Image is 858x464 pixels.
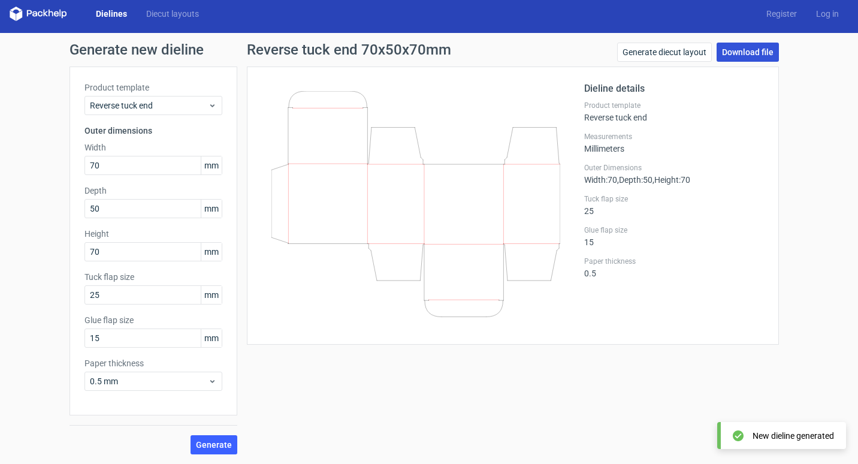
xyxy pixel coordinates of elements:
[584,175,617,185] span: Width : 70
[806,8,848,20] a: Log in
[584,225,764,247] div: 15
[584,194,764,216] div: 25
[584,163,764,173] label: Outer Dimensions
[753,430,834,442] div: New dieline generated
[617,43,712,62] a: Generate diecut layout
[201,286,222,304] span: mm
[247,43,451,57] h1: Reverse tuck end 70x50x70mm
[86,8,137,20] a: Dielines
[201,329,222,347] span: mm
[84,271,222,283] label: Tuck flap size
[196,441,232,449] span: Generate
[584,132,764,141] label: Measurements
[584,101,764,110] label: Product template
[84,228,222,240] label: Height
[617,175,652,185] span: , Depth : 50
[584,225,764,235] label: Glue flap size
[90,375,208,387] span: 0.5 mm
[201,243,222,261] span: mm
[757,8,806,20] a: Register
[717,43,779,62] a: Download file
[584,101,764,122] div: Reverse tuck end
[652,175,690,185] span: , Height : 70
[584,82,764,96] h2: Dieline details
[84,141,222,153] label: Width
[84,357,222,369] label: Paper thickness
[84,82,222,94] label: Product template
[584,257,764,266] label: Paper thickness
[84,314,222,326] label: Glue flap size
[191,435,237,454] button: Generate
[584,132,764,153] div: Millimeters
[90,100,208,112] span: Reverse tuck end
[584,194,764,204] label: Tuck flap size
[84,125,222,137] h3: Outer dimensions
[584,257,764,278] div: 0.5
[70,43,788,57] h1: Generate new dieline
[137,8,209,20] a: Diecut layouts
[201,200,222,218] span: mm
[84,185,222,197] label: Depth
[201,156,222,174] span: mm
